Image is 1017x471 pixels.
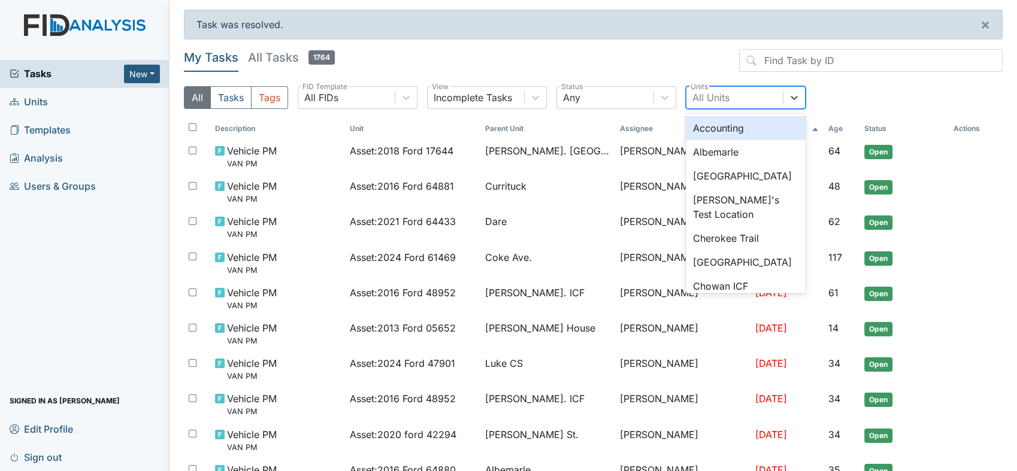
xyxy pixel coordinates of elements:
th: Toggle SortBy [859,118,949,139]
span: Dare [485,214,507,229]
small: VAN PM [227,300,277,311]
span: 34 [828,393,840,405]
span: [PERSON_NAME] St. [485,427,579,442]
span: Signed in as [PERSON_NAME] [10,391,120,410]
span: [PERSON_NAME]. ICF [485,391,585,406]
span: [DATE] [755,429,787,440]
span: 34 [828,429,840,440]
span: Open [864,429,892,443]
span: Asset : 2024 Ford 61469 [350,250,456,265]
input: Toggle All Rows Selected [189,123,196,131]
div: Chowan ICF [686,274,806,298]
span: Asset : 2013 Ford 05652 [350,321,456,335]
th: Assignee [615,118,750,139]
div: Cherokee Trail [686,226,806,250]
h5: All Tasks [248,49,335,66]
span: 64 [828,145,840,157]
span: Asset : 2024 Ford 47901 [350,356,455,370]
td: [PERSON_NAME] [615,139,750,174]
span: [DATE] [755,357,787,369]
span: 117 [828,251,842,263]
div: [PERSON_NAME]'s Test Location [686,188,806,226]
span: Currituck [485,179,526,193]
span: [PERSON_NAME] House [485,321,595,335]
span: Vehicle PM VAN PM [227,321,277,347]
small: VAN PM [227,193,277,205]
td: [PERSON_NAME] [615,387,750,422]
th: Toggle SortBy [210,118,346,139]
button: Tags [251,86,288,109]
td: [PERSON_NAME] [615,174,750,209]
span: Asset : 2018 Ford 17644 [350,144,453,158]
span: Templates [10,121,71,139]
span: [PERSON_NAME]. ICF [485,285,585,300]
button: All [184,86,211,109]
span: Open [864,287,892,301]
a: Tasks [10,66,124,81]
span: 14 [828,322,839,334]
div: Task was resolved. [184,10,1003,39]
span: Open [864,357,892,372]
span: Open [864,251,892,266]
span: Open [864,145,892,159]
td: [PERSON_NAME] [615,316,750,351]
span: [DATE] [755,393,787,405]
span: Asset : 2016 Ford 64881 [350,179,454,193]
div: Accounting [686,116,806,140]
span: Edit Profile [10,420,73,438]
span: Open [864,322,892,336]
td: [PERSON_NAME] [615,281,750,316]
span: [DATE] [755,287,787,299]
th: Actions [949,118,1003,139]
span: Asset : 2016 Ford 48952 [350,391,456,406]
button: × [968,10,1002,39]
span: Vehicle PM VAN PM [227,214,277,240]
th: Toggle SortBy [345,118,480,139]
small: VAN PM [227,229,277,240]
span: Sign out [10,448,62,466]
span: Open [864,180,892,195]
span: Vehicle PM VAN PM [227,179,277,205]
span: 34 [828,357,840,369]
span: Luke CS [485,356,523,370]
span: Vehicle PM VAN PM [227,427,277,453]
td: [PERSON_NAME] [615,423,750,458]
span: [DATE] [755,322,787,334]
td: [PERSON_NAME] [615,351,750,387]
span: Coke Ave. [485,250,532,265]
th: Toggle SortBy [480,118,616,139]
span: Vehicle PM VAN PM [227,356,277,382]
td: [PERSON_NAME] [615,209,750,245]
span: 48 [828,180,840,192]
div: All Units [692,90,730,105]
div: Any [563,90,580,105]
div: All FIDs [304,90,338,105]
div: Albemarle [686,140,806,164]
span: Vehicle PM VAN PM [227,250,277,276]
span: 62 [828,215,840,227]
input: Find Task by ID [739,49,1003,72]
div: Incomplete Tasks [434,90,512,105]
span: 61 [828,287,839,299]
small: VAN PM [227,406,277,417]
span: × [980,16,990,33]
span: Vehicle PM VAN PM [227,144,277,169]
span: Open [864,215,892,230]
span: Users & Groups [10,177,96,196]
span: Vehicle PM VAN PM [227,391,277,417]
div: Type filter [184,86,288,109]
span: Units [10,93,48,111]
span: Asset : 2016 Ford 48952 [350,285,456,300]
td: [PERSON_NAME] [615,245,750,281]
span: Open [864,393,892,407]
span: Asset : 2021 Ford 64433 [350,214,456,229]
div: [GEOGRAPHIC_DATA] [686,250,806,274]
button: Tasks [210,86,252,109]
small: VAN PM [227,442,277,453]
span: Analysis [10,149,63,168]
span: 1764 [308,50,335,65]
th: Toggle SortBy [824,118,859,139]
small: VAN PM [227,370,277,382]
div: [GEOGRAPHIC_DATA] [686,164,806,188]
